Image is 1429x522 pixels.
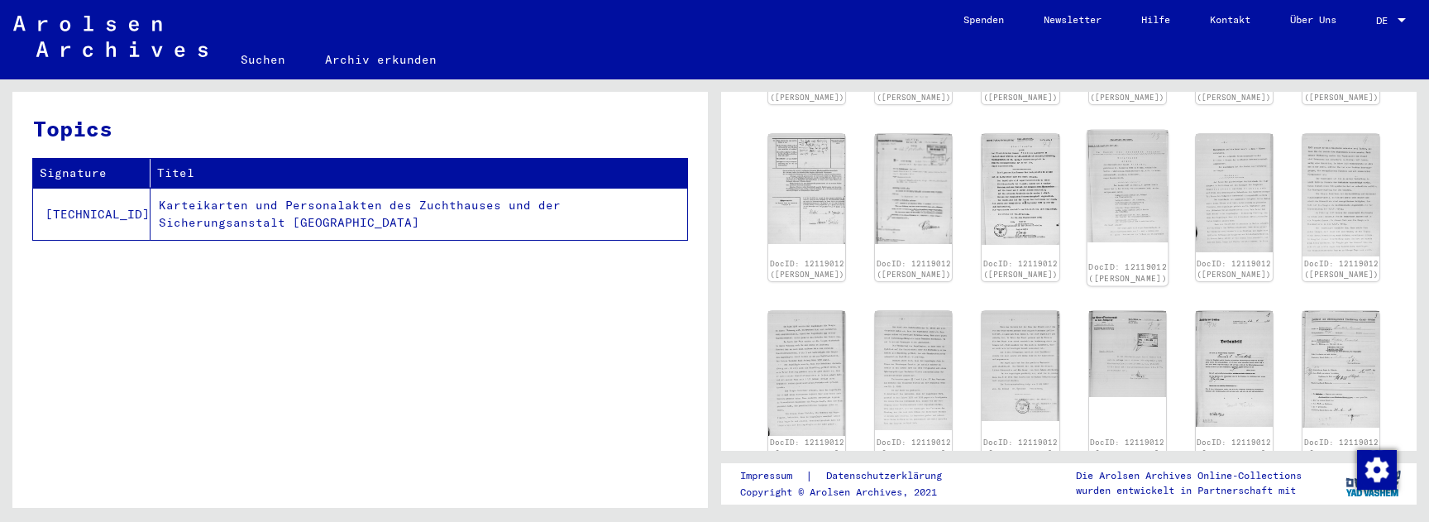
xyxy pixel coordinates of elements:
img: Arolsen_neg.svg [13,16,208,57]
h3: Topics [33,113,686,145]
a: DocID: 12119012 ([PERSON_NAME]) [877,259,951,280]
img: Zustimmung ändern [1357,450,1397,490]
span: DE [1376,15,1394,26]
a: DocID: 12119012 ([PERSON_NAME]) [770,259,844,280]
a: Datenschutzerklärung [813,467,962,485]
td: Karteikarten und Personalakten des Zuchthauses und der Sicherungsanstalt [GEOGRAPHIC_DATA] [151,188,687,240]
a: DocID: 12119012 ([PERSON_NAME]) [1197,438,1271,458]
a: DocID: 12119012 ([PERSON_NAME]) [1090,81,1164,102]
img: 024.jpg [1302,311,1379,428]
img: 015.jpg [982,134,1059,245]
p: Die Arolsen Archives Online-Collections [1076,468,1302,483]
a: DocID: 12119012 ([PERSON_NAME]) [877,81,951,102]
p: wurden entwickelt in Partnerschaft mit [1076,483,1302,498]
td: [TECHNICAL_ID] [33,188,151,240]
a: DocID: 12119012 ([PERSON_NAME]) [770,81,844,102]
img: 020.jpg [875,311,952,430]
a: DocID: 12119012 ([PERSON_NAME]) [983,81,1058,102]
a: DocID: 12119012 ([PERSON_NAME]) [1197,259,1271,280]
a: DocID: 12119012 ([PERSON_NAME]) [1304,438,1379,458]
img: 013.jpg [768,134,845,245]
img: 021.jpg [982,311,1059,421]
a: DocID: 12119012 ([PERSON_NAME]) [770,438,844,458]
div: | [740,467,962,485]
img: 016.jpg [1087,130,1168,242]
img: 014.jpg [875,134,952,245]
a: DocID: 12119012 ([PERSON_NAME]) [1090,438,1164,458]
a: Suchen [221,40,305,79]
a: Impressum [740,467,805,485]
img: 019.jpg [768,311,845,435]
a: DocID: 12119012 ([PERSON_NAME]) [1088,261,1167,283]
th: Titel [151,159,687,188]
a: DocID: 12119012 ([PERSON_NAME]) [1304,259,1379,280]
a: DocID: 12119012 ([PERSON_NAME]) [877,438,951,458]
a: DocID: 12119012 ([PERSON_NAME]) [983,438,1058,458]
img: 022.jpg [1089,311,1166,396]
a: DocID: 12119012 ([PERSON_NAME]) [1304,81,1379,102]
a: DocID: 12119012 ([PERSON_NAME]) [983,259,1058,280]
img: yv_logo.png [1342,462,1404,504]
th: Signature [33,159,151,188]
p: Copyright © Arolsen Archives, 2021 [740,485,962,500]
a: DocID: 12119012 ([PERSON_NAME]) [1197,81,1271,102]
img: 017.jpg [1196,134,1273,252]
img: 023.jpg [1196,311,1273,427]
a: Archiv erkunden [305,40,456,79]
img: 018.jpg [1302,134,1379,257]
